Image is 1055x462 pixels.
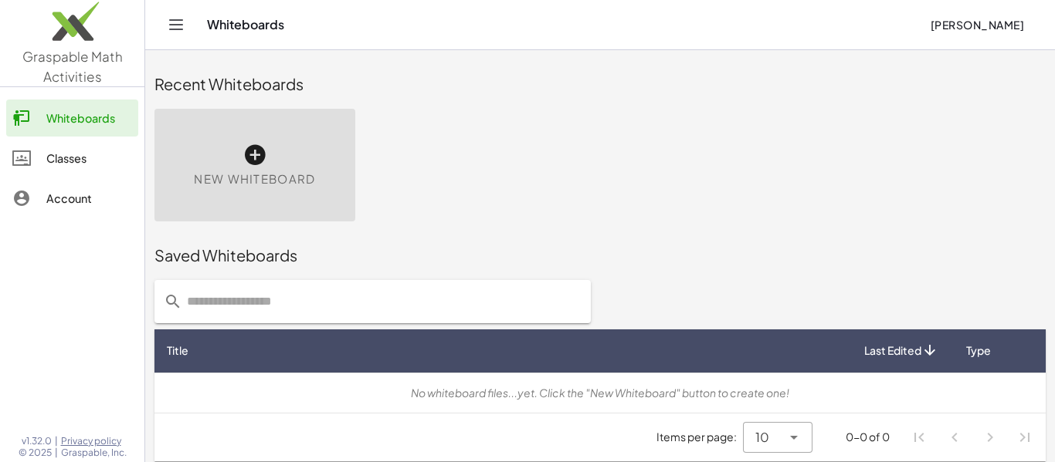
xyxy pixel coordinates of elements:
[46,109,132,127] div: Whiteboards
[55,435,58,447] span: |
[164,12,188,37] button: Toggle navigation
[6,140,138,177] a: Classes
[6,180,138,217] a: Account
[846,429,890,445] div: 0-0 of 0
[22,435,52,447] span: v1.32.0
[154,73,1046,95] div: Recent Whiteboards
[167,385,1033,401] div: No whiteboard files...yet. Click the "New Whiteboard" button to create one!
[864,342,921,359] span: Last Edited
[918,11,1036,39] button: [PERSON_NAME]
[55,447,58,459] span: |
[61,435,127,447] a: Privacy policy
[19,447,52,459] span: © 2025
[902,420,1043,455] nav: Pagination Navigation
[6,99,138,137] a: Whiteboards
[930,18,1024,32] span: [PERSON_NAME]
[167,342,188,359] span: Title
[164,292,182,311] i: prepended action
[656,429,743,445] span: Items per page:
[154,244,1046,266] div: Saved Whiteboards
[46,189,132,207] div: Account
[194,170,315,188] span: New Whiteboard
[46,149,132,167] div: Classes
[22,48,123,85] span: Graspable Math Activities
[61,447,127,459] span: Graspable, Inc.
[755,428,769,447] span: 10
[966,342,991,359] span: Type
